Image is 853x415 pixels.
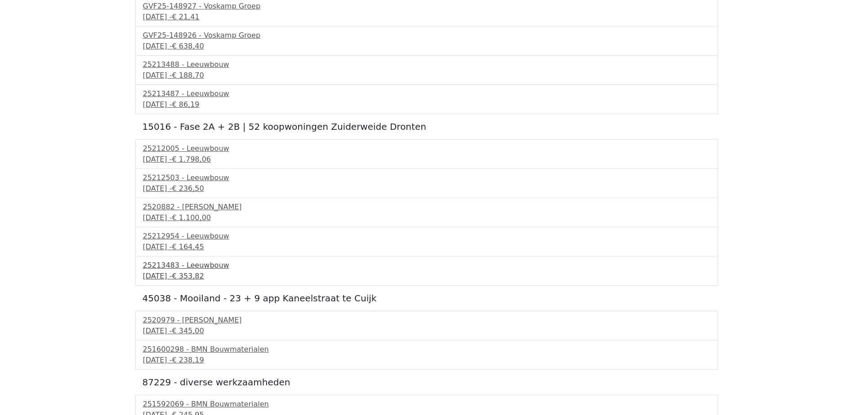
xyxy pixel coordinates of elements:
a: 2520882 - [PERSON_NAME][DATE] -€ 1.100,00 [143,202,710,223]
a: 25213488 - Leeuwbouw[DATE] -€ 188,70 [143,59,710,81]
a: GVF25-148926 - Voskamp Groep[DATE] -€ 638,40 [143,30,710,52]
a: 25212503 - Leeuwbouw[DATE] -€ 236,50 [143,172,710,194]
div: [DATE] - [143,154,710,165]
a: 25213487 - Leeuwbouw[DATE] -€ 86,19 [143,88,710,110]
div: 251600298 - BMN Bouwmaterialen [143,344,710,355]
span: € 188,70 [172,71,204,79]
div: [DATE] - [143,355,710,366]
a: 25212954 - Leeuwbouw[DATE] -€ 164,45 [143,231,710,252]
h5: 15016 - Fase 2A + 2B | 52 koopwoningen Zuiderweide Dronten [143,121,711,132]
a: 2520979 - [PERSON_NAME][DATE] -€ 345,00 [143,315,710,336]
a: GVF25-148927 - Voskamp Groep[DATE] -€ 21,41 [143,1,710,22]
div: [DATE] - [143,12,710,22]
span: € 1.798,06 [172,155,211,163]
div: [DATE] - [143,212,710,223]
div: [DATE] - [143,99,710,110]
div: 25212954 - Leeuwbouw [143,231,710,242]
div: 25213487 - Leeuwbouw [143,88,710,99]
span: € 1.100,00 [172,213,211,222]
div: GVF25-148927 - Voskamp Groep [143,1,710,12]
div: 251592069 - BMN Bouwmaterialen [143,399,710,410]
a: 25212005 - Leeuwbouw[DATE] -€ 1.798,06 [143,143,710,165]
a: 251600298 - BMN Bouwmaterialen[DATE] -€ 238,19 [143,344,710,366]
span: € 345,00 [172,327,204,335]
div: 2520979 - [PERSON_NAME] [143,315,710,326]
h5: 45038 - Mooiland - 23 + 9 app Kaneelstraat te Cuijk [143,293,711,304]
div: [DATE] - [143,70,710,81]
span: € 86,19 [172,100,199,109]
h5: 87229 - diverse werkzaamheden [143,377,711,388]
span: € 21,41 [172,13,199,21]
span: € 164,45 [172,243,204,251]
div: [DATE] - [143,326,710,336]
span: € 353,82 [172,272,204,280]
div: 25212503 - Leeuwbouw [143,172,710,183]
div: 25213483 - Leeuwbouw [143,260,710,271]
div: [DATE] - [143,242,710,252]
a: 25213483 - Leeuwbouw[DATE] -€ 353,82 [143,260,710,282]
div: 25212005 - Leeuwbouw [143,143,710,154]
div: GVF25-148926 - Voskamp Groep [143,30,710,41]
span: € 638,40 [172,42,204,50]
div: 2520882 - [PERSON_NAME] [143,202,710,212]
span: € 236,50 [172,184,204,193]
div: 25213488 - Leeuwbouw [143,59,710,70]
div: [DATE] - [143,41,710,52]
div: [DATE] - [143,271,710,282]
div: [DATE] - [143,183,710,194]
span: € 238,19 [172,356,204,364]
